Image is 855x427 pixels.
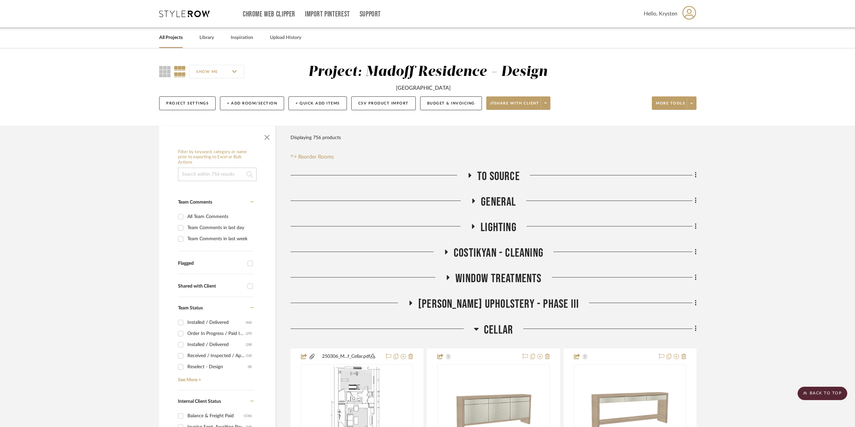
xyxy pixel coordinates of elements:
[656,101,685,111] span: More tools
[178,200,212,205] span: Team Comments
[396,84,451,92] div: [GEOGRAPHIC_DATA]
[420,96,482,110] button: Budget & Invoicing
[176,372,254,383] a: See More +
[187,411,244,421] div: Balance & Freight Paid
[187,233,252,244] div: Team Comments in last week
[270,33,301,42] a: Upload History
[246,339,252,350] div: (28)
[187,361,248,372] div: Reselect - Design
[187,211,252,222] div: All Team Comments
[454,246,543,260] span: Costikyan - Cleaning
[481,220,516,235] span: Lighting
[644,10,677,18] span: Hello, Krysten
[290,153,334,161] button: Reorder Rooms
[231,33,253,42] a: Inspiration
[351,96,416,110] button: CSV Product Import
[260,129,274,143] button: Close
[798,387,847,400] scroll-to-top-button: BACK TO TOP
[290,131,341,144] div: Displaying 756 products
[315,353,382,361] button: 250306_M...f_Cellar.pdf
[477,169,520,184] span: To Source
[220,96,284,110] button: + Add Room/Section
[305,11,350,17] a: Import Pinterest
[178,306,203,310] span: Team Status
[178,261,244,266] div: Flagged
[288,96,347,110] button: + Quick Add Items
[178,399,221,404] span: Internal Client Status
[187,350,246,361] div: Received / Inspected / Approved
[187,328,246,339] div: Order In Progress / Paid In Full w/ Freight, No Balance due
[187,222,252,233] div: Team Comments in last day
[481,195,516,209] span: General
[298,153,334,161] span: Reorder Rooms
[159,33,183,42] a: All Projects
[652,96,696,110] button: More tools
[187,317,246,328] div: Installed / Delivered
[246,328,252,339] div: (29)
[484,323,513,337] span: Cellar
[178,284,244,289] div: Shared with Client
[199,33,214,42] a: Library
[418,297,579,311] span: [PERSON_NAME] Upholstery - Phase III
[178,168,257,181] input: Search within 756 results
[246,317,252,328] div: (66)
[159,96,216,110] button: Project Settings
[244,411,252,421] div: (136)
[455,271,541,286] span: Window Treatments
[308,65,548,79] div: Project: Madoff Residence - Design
[248,361,252,372] div: (8)
[178,150,257,165] h6: Filter by keyword, category or name prior to exporting to Excel or Bulk Actions
[360,11,381,17] a: Support
[486,96,551,110] button: Share with client
[187,339,246,350] div: Installed / Delivered
[490,101,539,111] span: Share with client
[243,11,295,17] a: Chrome Web Clipper
[246,350,252,361] div: (18)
